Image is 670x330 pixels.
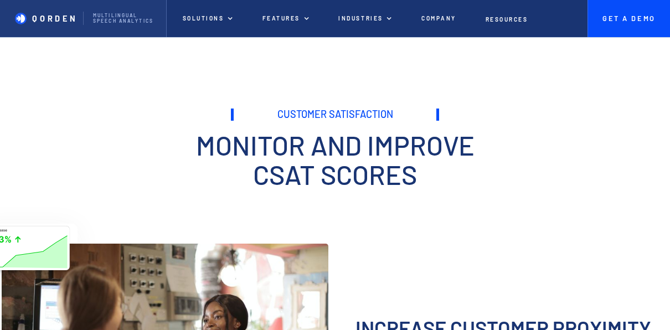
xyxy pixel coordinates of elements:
[183,15,224,22] p: Solutions
[262,15,300,22] p: Features
[486,16,528,23] p: Resources
[75,160,595,189] h2: csat scores
[93,13,156,24] p: Multilingual Speech analytics
[32,14,78,23] p: QORDEN
[601,14,657,23] p: Get A Demo
[231,109,439,121] h1: Customer Satisfaction
[421,15,456,22] p: Company
[338,15,383,22] p: Industries
[75,131,595,160] h2: monitor and improve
